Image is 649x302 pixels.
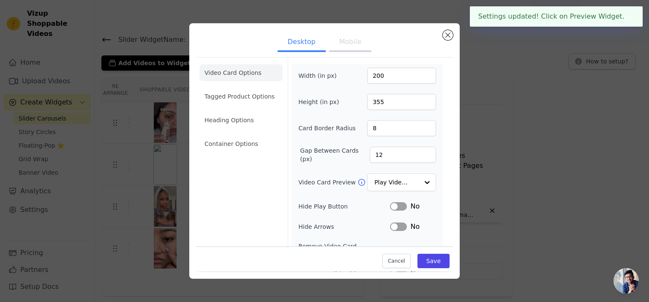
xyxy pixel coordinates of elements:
[329,33,371,52] button: Mobile
[298,242,382,259] label: Remove Video Card Shadow
[298,202,390,211] label: Hide Play Button
[298,124,356,132] label: Card Border Radius
[199,88,283,105] li: Tagged Product Options
[199,64,283,81] li: Video Card Options
[410,245,420,255] span: No
[278,33,326,52] button: Desktop
[443,30,453,40] button: Close modal
[410,222,420,232] span: No
[382,254,411,269] button: Cancel
[410,201,420,211] span: No
[199,135,283,152] li: Container Options
[417,254,450,269] button: Save
[624,11,634,22] button: Close
[298,71,344,80] label: Width (in px)
[470,6,643,27] div: Settings updated! Click on Preview Widget.
[300,146,370,163] label: Gap Between Cards (px)
[199,112,283,129] li: Heading Options
[298,222,390,231] label: Hide Arrows
[298,178,357,187] label: Video Card Preview
[614,268,639,294] div: Chat abierto
[298,98,344,106] label: Height (in px)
